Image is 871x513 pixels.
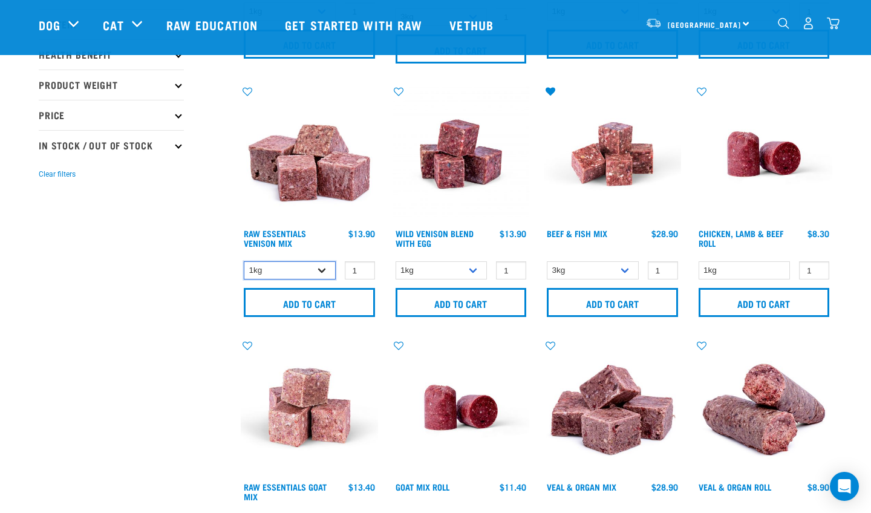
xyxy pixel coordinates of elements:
input: 1 [345,261,375,280]
a: Raw Essentials Goat Mix [244,485,327,498]
img: Raw Essentials Chicken Lamb Beef Bulk Minced Raw Dog Food Roll Unwrapped [696,85,833,223]
img: Veal Organ Mix Roll 01 [696,339,833,476]
a: Goat Mix Roll [396,485,449,489]
a: Vethub [437,1,509,49]
input: Add to cart [699,288,830,317]
div: $28.90 [651,229,678,238]
a: Veal & Organ Roll [699,485,771,489]
a: Get started with Raw [273,1,437,49]
div: $13.90 [500,229,526,238]
img: home-icon@2x.png [827,17,840,30]
input: 1 [799,261,829,280]
a: Dog [39,16,60,34]
a: Chicken, Lamb & Beef Roll [699,231,783,245]
div: $11.40 [500,482,526,492]
a: Raw Education [154,1,273,49]
p: Price [39,100,184,130]
img: Beef Mackerel 1 [544,85,681,223]
input: Add to cart [396,288,527,317]
a: Raw Essentials Venison Mix [244,231,306,245]
img: van-moving.png [645,18,662,28]
button: Clear filters [39,169,76,180]
a: Wild Venison Blend with Egg [396,231,474,245]
input: Add to cart [547,288,678,317]
div: $8.30 [807,229,829,238]
input: 1 [648,261,678,280]
img: 1158 Veal Organ Mix 01 [544,339,681,476]
input: 1 [496,261,526,280]
div: $13.90 [348,229,375,238]
div: $8.90 [807,482,829,492]
img: user.png [802,17,815,30]
img: Raw Essentials Chicken Lamb Beef Bulk Minced Raw Dog Food Roll Unwrapped [393,339,530,476]
a: Veal & Organ Mix [547,485,616,489]
a: Cat [103,16,123,34]
input: Add to cart [244,288,375,317]
div: Open Intercom Messenger [830,472,859,501]
p: In Stock / Out Of Stock [39,130,184,160]
a: Beef & Fish Mix [547,231,607,235]
img: Goat M Ix 38448 [241,339,378,476]
img: 1113 RE Venison Mix 01 [241,85,378,223]
img: Venison Egg 1616 [393,85,530,223]
div: $28.90 [651,482,678,492]
span: [GEOGRAPHIC_DATA] [668,22,741,27]
div: $13.40 [348,482,375,492]
img: home-icon-1@2x.png [778,18,789,29]
p: Product Weight [39,70,184,100]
